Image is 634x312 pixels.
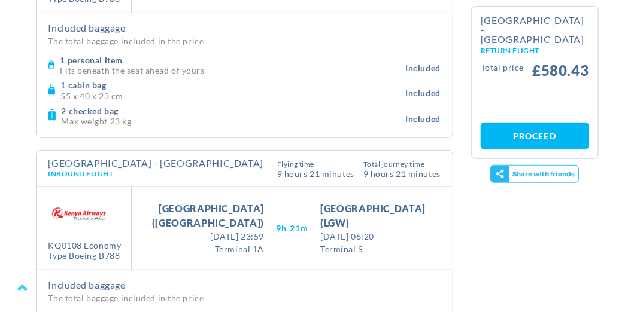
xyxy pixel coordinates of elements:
[48,22,441,34] h4: Included baggage
[363,161,441,168] span: Total Journey Time
[60,65,406,74] p: Fits beneath the seat ahead of yours
[145,201,264,230] span: [GEOGRAPHIC_DATA] ([GEOGRAPHIC_DATA])
[481,47,589,54] small: Return Flight
[363,168,441,178] span: 9 hours 21 Minutes
[533,63,589,78] span: £580.43
[277,168,354,178] span: 9 Hours 21 Minutes
[406,113,441,125] span: Included
[61,91,406,100] p: 55 x 40 x 23 cm
[320,243,439,255] span: Terminal S
[48,158,264,168] h4: [GEOGRAPHIC_DATA] - [GEOGRAPHIC_DATA]
[481,123,589,149] a: Proceed
[48,169,114,178] span: Inbound Flight
[145,243,264,255] span: Terminal 1A
[62,116,406,125] p: Max weight 23 kg
[145,230,264,243] span: [DATE] 23:59
[48,291,441,305] p: The total baggage included in the price
[406,87,441,99] span: Included
[277,161,354,168] span: Flying Time
[481,90,589,111] iframe: PayPal Message 1
[48,241,122,251] div: KQ0108 Economy
[491,165,580,183] gamitee-button: Get your friends' opinions
[48,251,122,261] div: Type Boeing B788
[320,230,439,243] span: [DATE] 06:20
[48,34,441,48] p: The total baggage included in the price
[481,63,524,78] small: Total Price
[48,196,108,231] img: KQ.png
[61,80,406,91] h4: 1 cabin bag
[60,55,406,66] h4: 1 personal item
[48,279,441,291] h4: Included baggage
[406,62,441,74] span: Included
[481,16,589,54] h2: [GEOGRAPHIC_DATA] - [GEOGRAPHIC_DATA]
[320,201,439,230] span: [GEOGRAPHIC_DATA] (LGW)
[62,106,406,117] h4: 2 checked bag
[276,222,308,234] span: 9H 21M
